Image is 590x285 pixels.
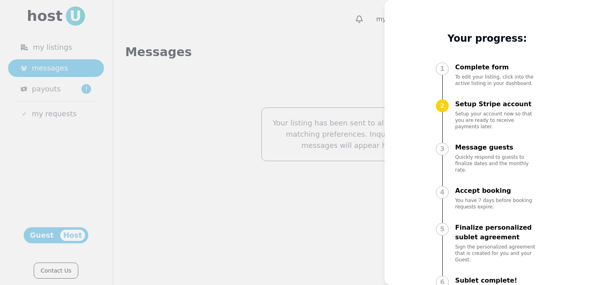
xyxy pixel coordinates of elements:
[455,63,539,72] p: Complete form
[436,63,449,75] div: 1
[455,154,539,173] p: Quickly respond to guests to finalize dates and the monthly rate.
[455,143,539,152] p: Message guests
[455,111,539,130] p: Setup your account now so that you are ready to receive payments later.
[455,99,539,109] p: Setup Stripe account
[455,223,539,242] p: Finalize personalized sublet agreement
[436,99,449,112] div: 2
[436,186,449,199] div: 4
[455,74,539,87] p: To edit your listing, click into the active listing in your dashboard.
[436,32,539,45] p: Your progress:
[455,197,539,210] p: You have 7 days before booking requests expire.
[455,186,539,196] p: Accept booking
[455,244,539,263] p: Sign the personalized agreement that is created for you and your Guest.
[436,223,449,236] div: 5
[436,143,449,156] div: 3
